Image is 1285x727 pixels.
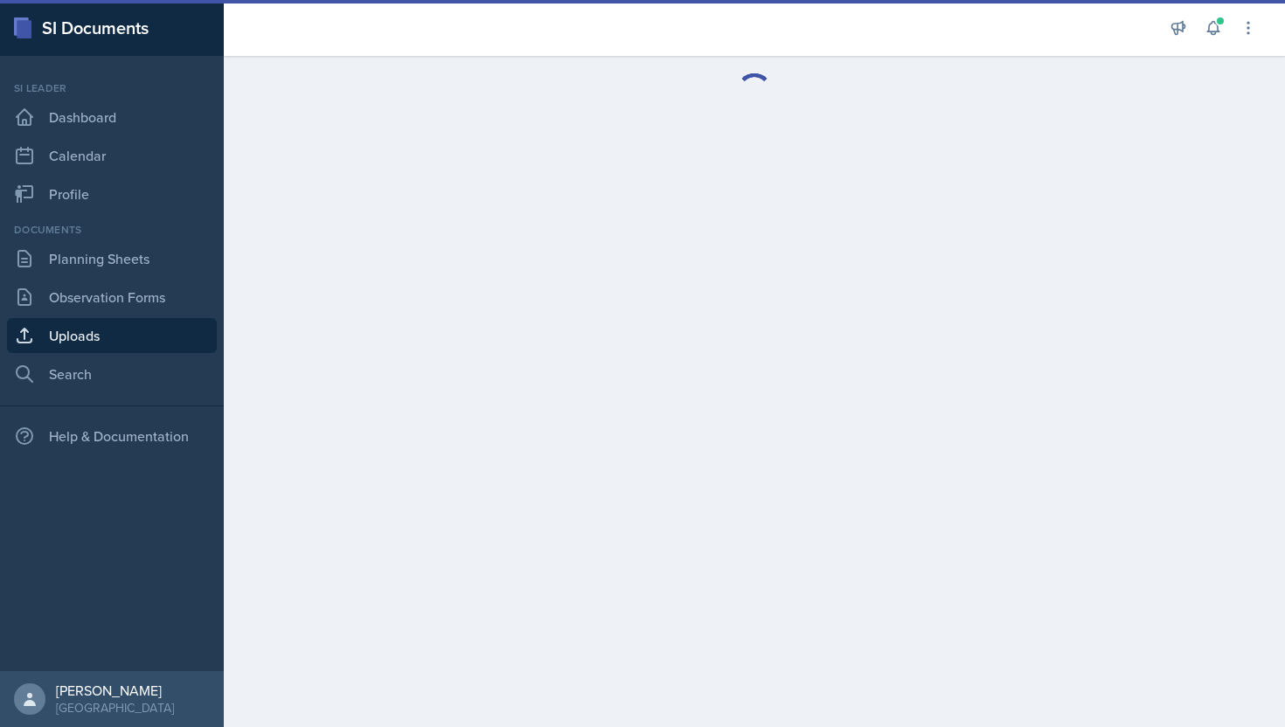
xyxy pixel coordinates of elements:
div: [PERSON_NAME] [56,682,174,699]
div: [GEOGRAPHIC_DATA] [56,699,174,717]
a: Uploads [7,318,217,353]
a: Profile [7,177,217,211]
a: Search [7,357,217,391]
a: Dashboard [7,100,217,135]
div: Si leader [7,80,217,96]
a: Observation Forms [7,280,217,315]
a: Planning Sheets [7,241,217,276]
div: Documents [7,222,217,238]
a: Calendar [7,138,217,173]
div: Help & Documentation [7,419,217,454]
